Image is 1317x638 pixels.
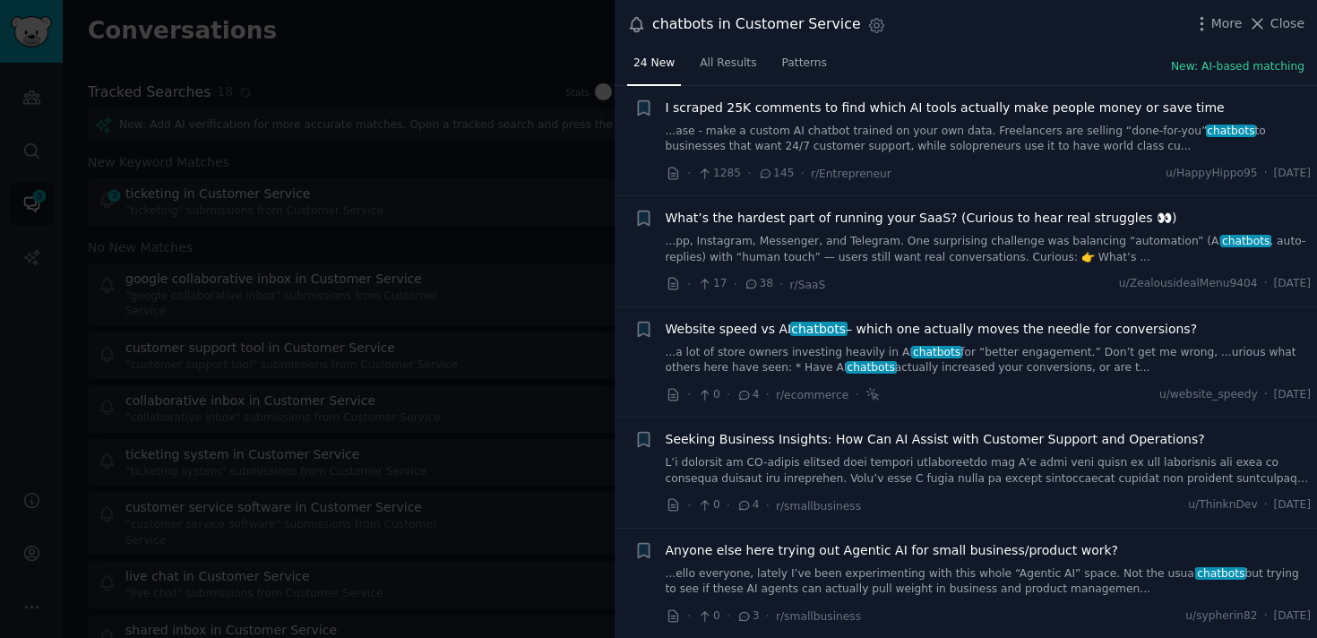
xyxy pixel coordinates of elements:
[1264,166,1268,182] span: ·
[1185,608,1257,625] span: u/sypherin82
[747,164,751,183] span: ·
[776,610,861,623] span: r/smallbusiness
[1274,276,1311,292] span: [DATE]
[627,49,681,86] a: 24 New
[697,608,719,625] span: 0
[1270,14,1304,33] span: Close
[1248,14,1304,33] button: Close
[766,607,770,625] span: ·
[727,607,730,625] span: ·
[1264,276,1268,292] span: ·
[666,320,1198,339] span: Website speed vs AI – which one actually moves the needle for conversions?
[687,275,691,294] span: ·
[911,346,962,358] span: chatbots
[811,168,891,180] span: r/Entrepreneur
[1264,608,1268,625] span: ·
[666,99,1225,117] a: I scraped 25K comments to find which AI tools actually make people money or save time
[736,387,759,403] span: 4
[779,275,783,294] span: ·
[700,56,756,72] span: All Results
[666,234,1312,265] a: ...pp, Instagram, Messenger, and Telegram. One surprising challenge was balancing “automation” (A...
[1159,387,1258,403] span: u/website_speedy
[1274,387,1311,403] span: [DATE]
[855,385,858,404] span: ·
[736,497,759,513] span: 4
[666,455,1312,487] a: L’i dolorsit am CO-adipis elitsed doei tempori utlaboreetdo mag A’e admi veni quisn ex ull labori...
[666,209,1177,228] a: What’s the hardest part of running your SaaS? (Curious to hear real struggles 👀)
[776,49,833,86] a: Patterns
[758,166,795,182] span: 145
[1119,276,1258,292] span: u/ZealousidealMenu9404
[697,166,741,182] span: 1285
[766,496,770,515] span: ·
[782,56,827,72] span: Patterns
[776,389,848,401] span: r/ecommerce
[687,496,691,515] span: ·
[633,56,675,72] span: 24 New
[727,496,730,515] span: ·
[697,497,719,513] span: 0
[736,608,759,625] span: 3
[766,385,770,404] span: ·
[1188,497,1257,513] span: u/ThinknDev
[666,345,1312,376] a: ...a lot of store owners investing heavily in AIchatbotsfor “better engagement.” Don’t get me wro...
[666,566,1312,598] a: ...ello everyone, lately I’ve been experimenting with this whole “Agentic AI” space. Not the usua...
[666,320,1198,339] a: Website speed vs AIchatbots– which one actually moves the needle for conversions?
[846,361,897,374] span: chatbots
[1274,608,1311,625] span: [DATE]
[693,49,762,86] a: All Results
[1195,567,1246,580] span: chatbots
[800,164,804,183] span: ·
[652,13,861,36] div: chatbots in Customer Service
[1264,387,1268,403] span: ·
[1220,235,1271,247] span: chatbots
[1166,166,1258,182] span: u/HappyHippo95
[1171,59,1304,75] button: New: AI-based matching
[734,275,737,294] span: ·
[1211,14,1243,33] span: More
[697,276,727,292] span: 17
[687,385,691,404] span: ·
[1264,497,1268,513] span: ·
[790,322,848,336] span: chatbots
[697,387,719,403] span: 0
[727,385,730,404] span: ·
[666,430,1205,449] a: Seeking Business Insights: How Can AI Assist with Customer Support and Operations?
[744,276,773,292] span: 38
[1274,166,1311,182] span: [DATE]
[776,500,861,513] span: r/smallbusiness
[666,541,1119,560] a: Anyone else here trying out Agentic AI for small business/product work?
[1206,125,1257,137] span: chatbots
[687,164,691,183] span: ·
[790,279,826,291] span: r/SaaS
[666,124,1312,155] a: ...ase - make a custom AI chatbot trained on your own data. Freelancers are selling “done-for-you...
[1192,14,1243,33] button: More
[687,607,691,625] span: ·
[1274,497,1311,513] span: [DATE]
